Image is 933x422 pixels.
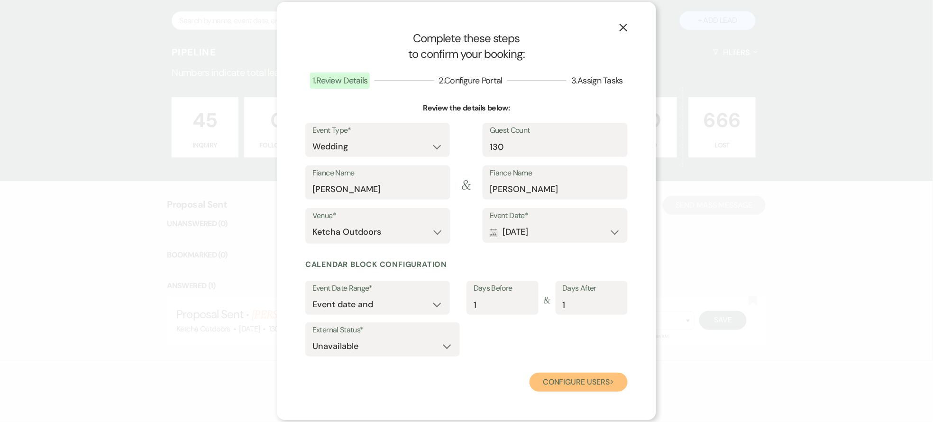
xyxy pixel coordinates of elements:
button: 3.Assign Tasks [567,76,628,85]
span: 2 . Configure Portal [439,75,503,86]
label: External Status* [312,323,453,337]
button: [DATE] [490,223,621,242]
button: 1.Review Details [305,76,375,85]
label: Event Type* [312,124,443,138]
button: 2.Configure Portal [434,76,507,85]
span: & [450,175,483,208]
span: 3 . Assign Tasks [571,75,623,86]
span: 1 . Review Details [310,73,370,89]
label: Guest Count [490,124,621,138]
label: Fiance Name [490,166,621,180]
label: Event Date Range* [312,282,443,295]
span: & [543,285,550,319]
label: Event Date* [490,209,621,223]
label: Venue* [312,209,443,223]
label: Days Before [474,282,531,295]
button: Configure users [530,373,628,392]
h3: Review the details below: [305,103,628,113]
h1: Complete these steps to confirm your booking: [305,30,628,62]
h6: Calendar block configuration [305,259,628,270]
label: Days After [563,282,621,295]
label: Fiance Name [312,166,443,180]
